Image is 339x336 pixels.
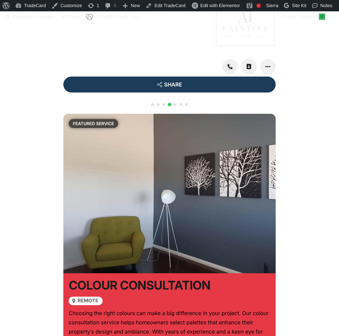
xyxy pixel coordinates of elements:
span: Edit with Elementor [200,3,240,8]
span: Remote [77,298,98,303]
div: Focus keyphrase not set [257,4,261,8]
span: Go to slide 7 [185,103,188,106]
span: Go to slide 4 [168,103,171,106]
span: Go to slide 5 [174,103,177,106]
span: Go to slide 3 [162,103,165,106]
a: Howdy, [278,11,328,23]
span: Site Kit [292,3,306,8]
span: Go to slide 2 [157,103,160,106]
span: Go to slide 6 [179,103,182,106]
a: SHARE [63,77,276,93]
span: GoDaddy Quick Links [95,11,140,23]
p: featured service [73,120,114,127]
h2: Colour Consultation [69,279,269,293]
span: Go to slide 1 [151,103,154,106]
a: WPCode [59,11,82,23]
span: SHARE [164,82,182,87]
span: Tradecard [296,14,317,19]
